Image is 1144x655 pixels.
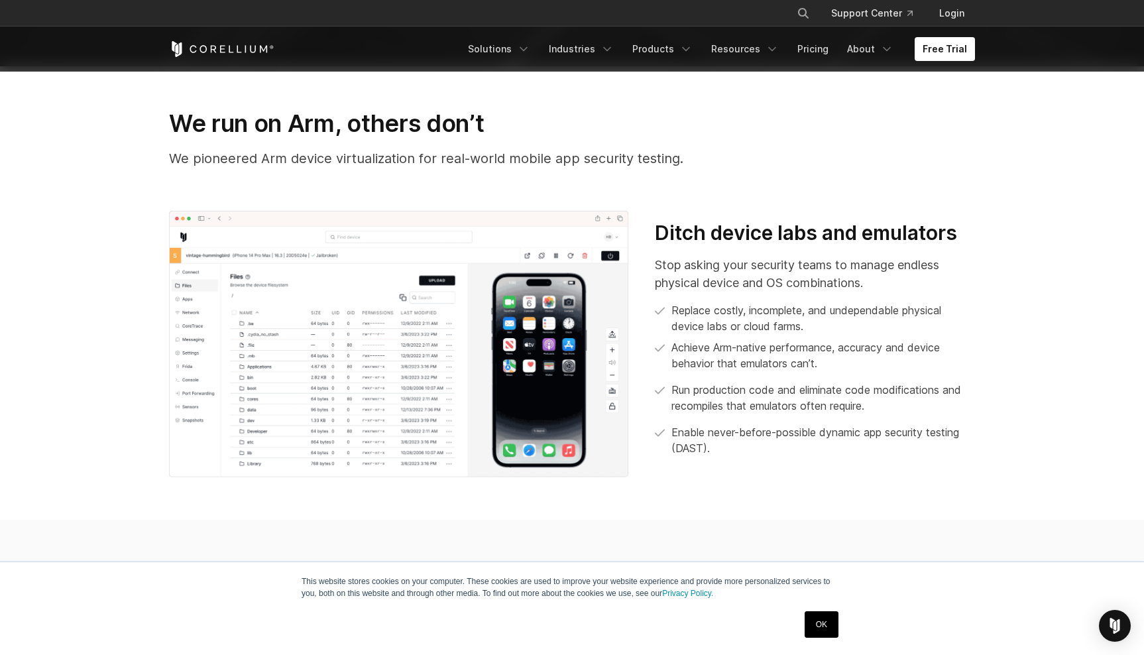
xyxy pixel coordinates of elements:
h3: Ditch device labs and emulators [655,221,975,246]
a: Solutions [460,37,538,61]
a: Products [624,37,701,61]
a: Corellium Home [169,41,274,57]
a: Support Center [821,1,923,25]
img: Dynamic app security testing (DSAT); iOS pentest [169,211,628,477]
div: Open Intercom Messenger [1099,610,1131,642]
a: Pricing [789,37,836,61]
p: Run production code and eliminate code modifications and recompiles that emulators often require. [671,382,975,414]
a: Privacy Policy. [662,589,713,598]
a: Resources [703,37,787,61]
p: Enable never-before-possible dynamic app security testing (DAST). [671,424,975,456]
h3: We run on Arm, others don’t [169,109,975,138]
div: Navigation Menu [781,1,975,25]
div: Navigation Menu [460,37,975,61]
p: This website stores cookies on your computer. These cookies are used to improve your website expe... [302,575,842,599]
a: About [839,37,901,61]
a: Login [929,1,975,25]
p: Replace costly, incomplete, and undependable physical device labs or cloud farms. [671,302,975,334]
button: Search [791,1,815,25]
p: Achieve Arm-native performance, accuracy and device behavior that emulators can’t. [671,339,975,371]
a: Free Trial [915,37,975,61]
a: OK [805,611,838,638]
p: Stop asking your security teams to manage endless physical device and OS combinations. [655,256,975,292]
a: Industries [541,37,622,61]
p: We pioneered Arm device virtualization for real-world mobile app security testing. [169,149,975,168]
